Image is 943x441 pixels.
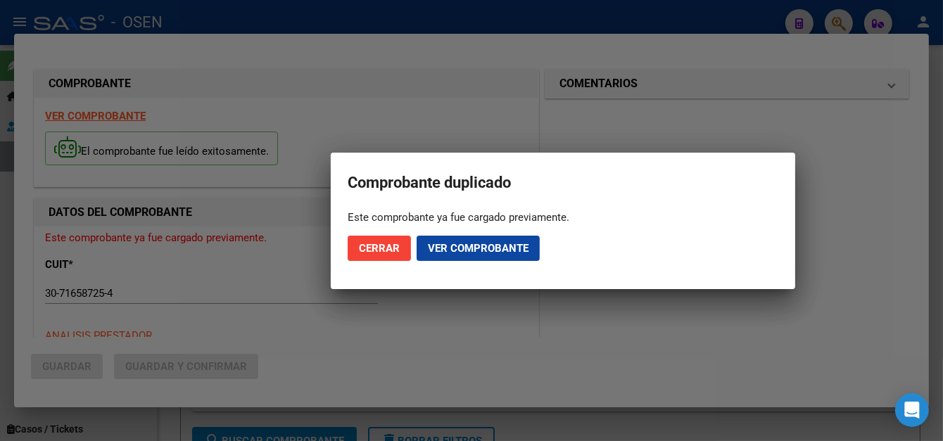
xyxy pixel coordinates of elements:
[359,242,400,255] span: Cerrar
[348,236,411,261] button: Cerrar
[895,393,929,427] div: Open Intercom Messenger
[428,242,529,255] span: Ver comprobante
[348,210,778,224] div: Este comprobante ya fue cargado previamente.
[348,170,778,196] h2: Comprobante duplicado
[417,236,540,261] button: Ver comprobante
